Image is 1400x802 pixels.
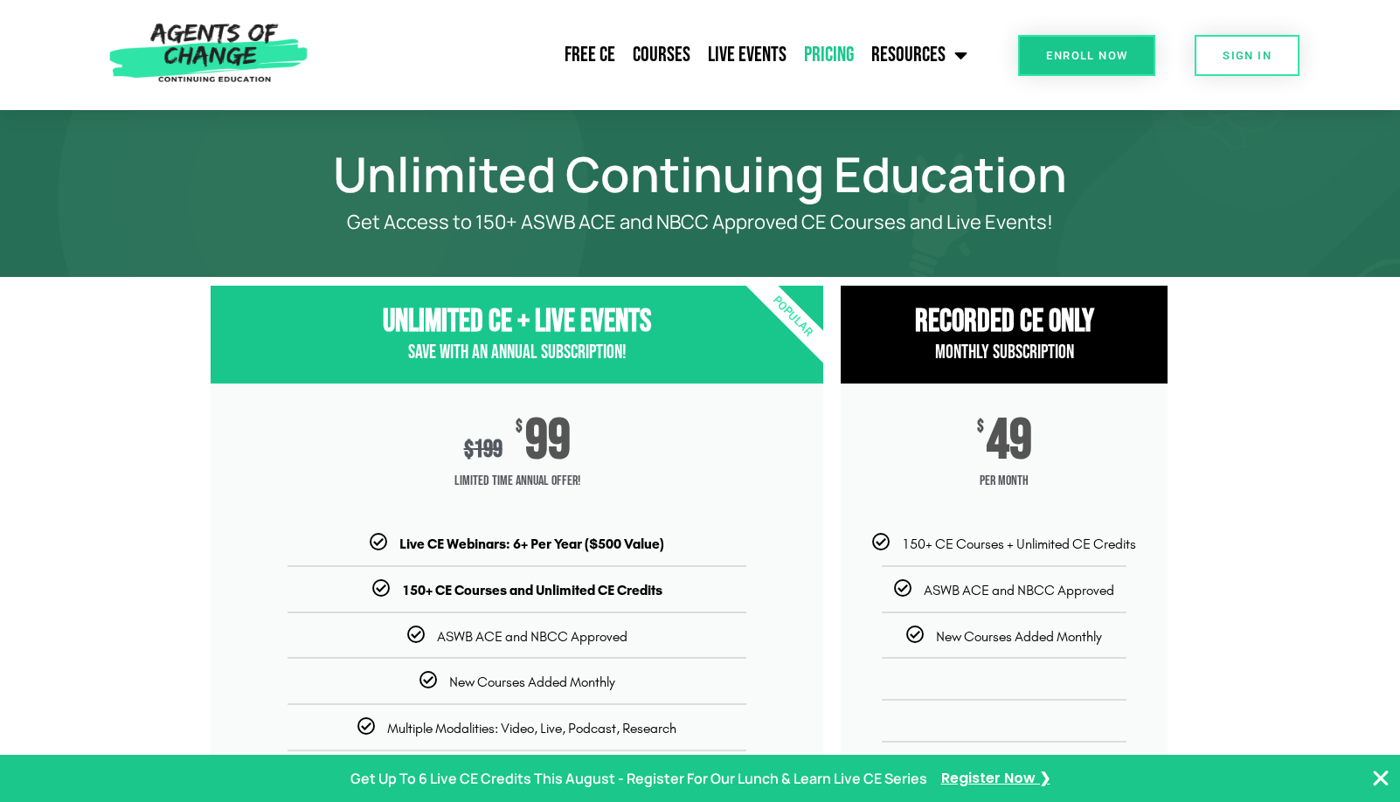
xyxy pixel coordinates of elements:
span: 49 [987,418,1032,464]
span: $ [977,418,984,436]
span: Save with an Annual Subscription! [408,341,627,364]
span: $ [464,435,474,464]
h3: RECORDED CE ONly [841,303,1168,341]
b: 150+ CE Courses and Unlimited CE Credits [402,582,662,598]
a: SIGN IN [1195,35,1300,76]
span: New Courses Added Monthly [449,674,615,690]
span: ASWB ACE and NBCC Approved [437,628,627,645]
a: Register Now ❯ [941,766,1050,792]
span: 99 [525,418,571,464]
span: Monthly Subscription [935,341,1074,364]
h3: Unlimited CE + Live Events [211,303,823,341]
div: 199 [464,435,502,464]
a: Courses [624,33,699,77]
a: Enroll Now [1018,35,1155,76]
span: $ [516,418,523,436]
span: New Courses Added Monthly [936,628,1102,645]
a: Free CE [556,33,624,77]
span: per month [841,464,1168,499]
b: Live CE Webinars: 6+ Per Year ($500 Value) [399,536,664,552]
h1: Unlimited Continuing Education [202,154,1198,194]
p: Get Up To 6 Live CE Credits This August - Register For Our Lunch & Learn Live CE Series [350,766,927,792]
a: Live Events [699,33,795,77]
nav: Menu [316,33,976,77]
div: Popular [692,216,894,418]
span: 150+ CE Courses + Unlimited CE Credits [902,536,1136,552]
span: SIGN IN [1223,50,1272,61]
span: Enroll Now [1046,50,1127,61]
a: Resources [863,33,976,77]
a: Pricing [795,33,863,77]
span: ASWB ACE and NBCC Approved [924,582,1114,598]
button: Close Banner [1370,768,1391,789]
p: Get Access to 150+ ASWB ACE and NBCC Approved CE Courses and Live Events! [272,211,1128,233]
span: Limited Time Annual Offer! [211,464,823,499]
span: Multiple Modalities: Video, Live, Podcast, Research [387,720,676,736]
